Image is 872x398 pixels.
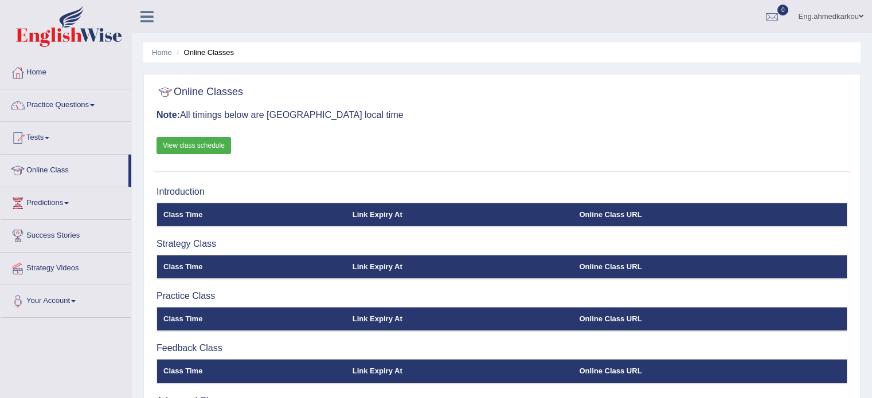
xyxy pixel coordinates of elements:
a: Your Account [1,285,131,314]
a: Practice Questions [1,89,131,118]
a: Strategy Videos [1,253,131,281]
th: Class Time [157,359,346,383]
a: Tests [1,122,131,151]
th: Class Time [157,203,346,227]
th: Link Expiry At [346,255,573,279]
li: Online Classes [174,47,234,58]
a: View class schedule [157,137,231,154]
a: Home [1,57,131,85]
a: Home [152,48,172,57]
h2: Online Classes [157,84,243,101]
th: Online Class URL [573,307,847,331]
a: Success Stories [1,220,131,249]
th: Link Expiry At [346,203,573,227]
h3: Strategy Class [157,239,847,249]
h3: Feedback Class [157,343,847,353]
th: Online Class URL [573,203,847,227]
a: Predictions [1,187,131,216]
th: Class Time [157,255,346,279]
th: Link Expiry At [346,359,573,383]
h3: All timings below are [GEOGRAPHIC_DATA] local time [157,110,847,120]
th: Link Expiry At [346,307,573,331]
th: Online Class URL [573,255,847,279]
span: 0 [777,5,789,15]
h3: Introduction [157,187,847,197]
th: Online Class URL [573,359,847,383]
a: Online Class [1,155,128,183]
h3: Practice Class [157,291,847,301]
b: Note: [157,110,180,120]
th: Class Time [157,307,346,331]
